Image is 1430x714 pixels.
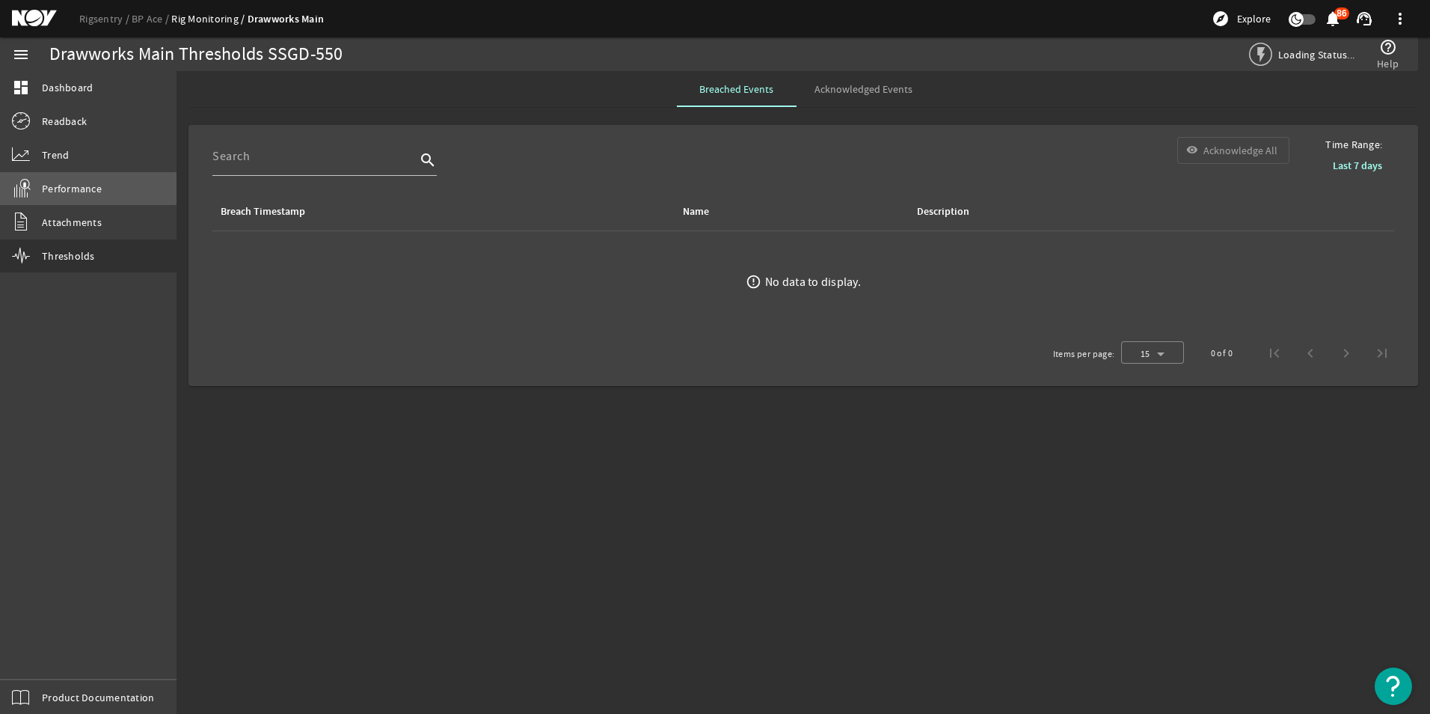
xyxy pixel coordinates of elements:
span: Time Range: [1313,137,1394,152]
div: 0 of 0 [1211,346,1233,361]
button: Last 7 days [1321,152,1394,179]
div: No data to display. [765,275,861,290]
mat-icon: explore [1212,10,1230,28]
span: Help [1377,56,1399,71]
span: Trend [42,147,69,162]
button: Open Resource Center [1375,668,1412,705]
div: Breach Timestamp [221,204,305,220]
span: Breached Events [699,84,773,94]
a: BP Ace [132,12,171,25]
div: Description [917,204,969,220]
span: Performance [42,181,102,196]
button: 86 [1325,11,1340,27]
span: Product Documentation [42,690,154,705]
span: Loading Status... [1278,48,1354,61]
mat-icon: help_outline [1379,38,1397,56]
span: Explore [1237,11,1271,26]
div: Breach Timestamp [218,204,663,220]
mat-icon: notifications [1324,10,1342,28]
mat-icon: error_outline [746,274,761,290]
span: Dashboard [42,80,93,95]
div: Name [681,204,897,220]
span: Readback [42,114,87,129]
a: Rigsentry [79,12,132,25]
span: Attachments [42,215,102,230]
b: Last 7 days [1333,159,1382,173]
div: Drawworks Main Thresholds SSGD-550 [49,47,343,62]
div: Name [683,204,709,220]
a: Rig Monitoring [171,12,247,25]
a: Drawworks Main [248,12,325,26]
span: Acknowledged Events [814,84,912,94]
mat-icon: dashboard [12,79,30,97]
input: Search [212,147,416,165]
div: Description [915,204,1233,220]
mat-icon: menu [12,46,30,64]
button: Explore [1206,7,1277,31]
i: search [419,151,437,169]
div: Items per page: [1053,347,1115,361]
mat-icon: support_agent [1355,10,1373,28]
button: more_vert [1382,1,1418,37]
span: Thresholds [42,248,95,263]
